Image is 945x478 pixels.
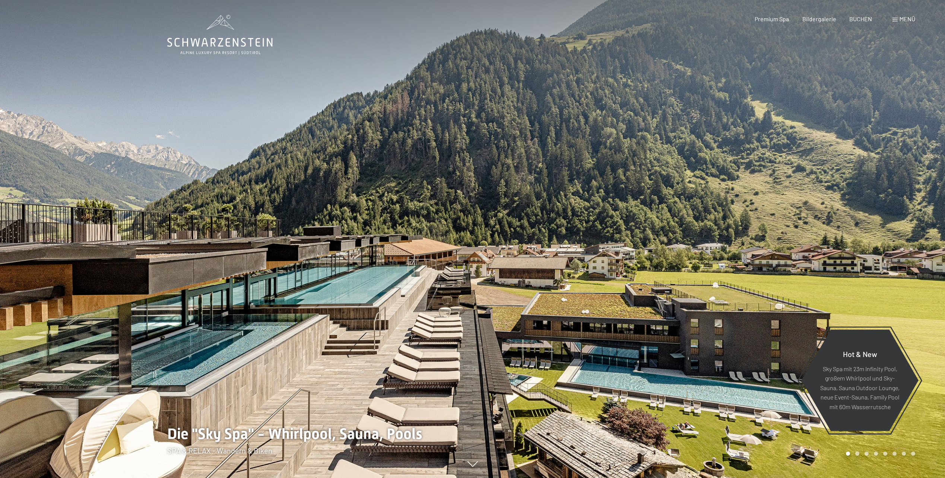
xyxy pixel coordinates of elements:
span: Menü [900,15,915,22]
div: Carousel Pagination [843,452,915,456]
div: Carousel Page 3 [865,452,869,456]
a: Premium Spa [755,15,789,22]
div: Carousel Page 4 [874,452,878,456]
div: Carousel Page 8 [911,452,915,456]
div: Carousel Page 5 [883,452,887,456]
a: Hot & New Sky Spa mit 23m Infinity Pool, großem Whirlpool und Sky-Sauna, Sauna Outdoor Lounge, ne... [801,329,919,431]
p: Sky Spa mit 23m Infinity Pool, großem Whirlpool und Sky-Sauna, Sauna Outdoor Lounge, neue Event-S... [819,364,900,411]
a: Bildergalerie [802,15,836,22]
div: Carousel Page 6 [892,452,897,456]
div: Carousel Page 2 [855,452,859,456]
div: Carousel Page 1 (Current Slide) [846,452,850,456]
a: BUCHEN [849,15,872,22]
span: Hot & New [843,349,877,358]
div: Carousel Page 7 [902,452,906,456]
